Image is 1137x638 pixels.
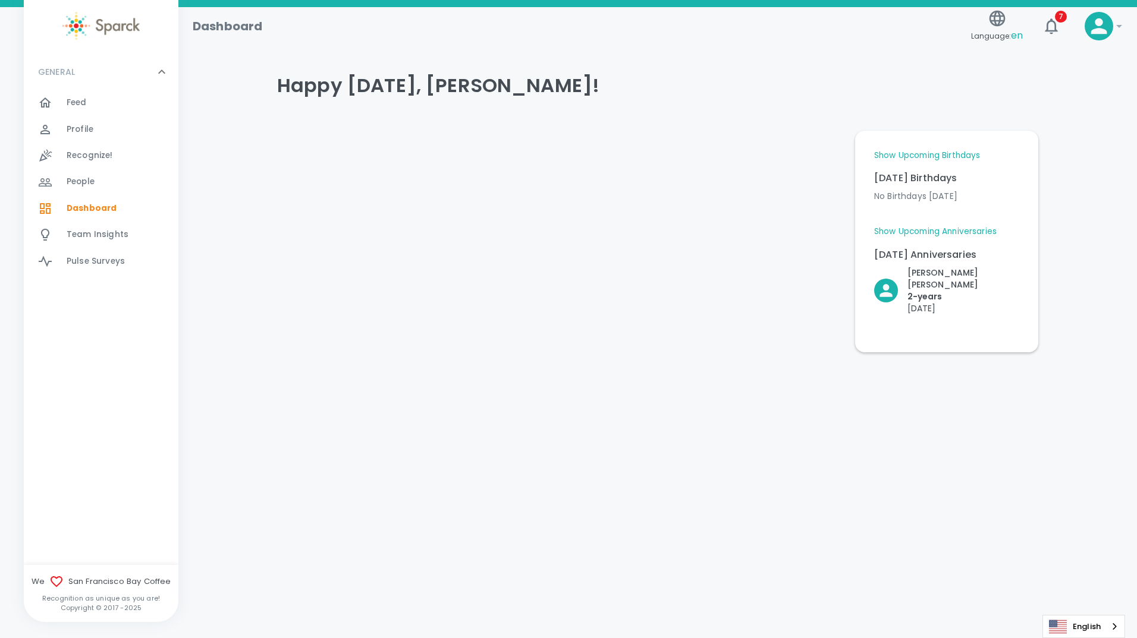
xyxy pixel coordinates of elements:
a: People [24,169,178,195]
span: We San Francisco Bay Coffee [24,574,178,589]
span: Pulse Surveys [67,255,125,267]
span: People [67,176,95,188]
p: [DATE] [907,302,1019,314]
span: en [1011,29,1023,42]
p: GENERAL [38,66,75,78]
div: GENERAL [24,90,178,279]
div: Language [1042,615,1125,638]
p: No Birthdays [DATE] [874,190,1019,202]
a: Profile [24,116,178,143]
span: Profile [67,124,93,135]
p: [DATE] Birthdays [874,171,1019,185]
a: Feed [24,90,178,116]
div: GENERAL [24,54,178,90]
span: Language: [971,28,1023,44]
span: Recognize! [67,150,113,162]
p: Recognition as unique as you are! [24,593,178,603]
button: Language:en [966,5,1028,48]
span: Feed [67,97,87,109]
p: 2- years [907,290,1019,302]
a: Show Upcoming Birthdays [874,150,980,162]
a: Team Insights [24,222,178,248]
a: Dashboard [24,195,178,222]
button: Click to Recognize! [874,267,1019,314]
button: 7 [1037,12,1066,40]
h4: Happy [DATE], [PERSON_NAME]! [277,74,1038,97]
img: Sparck logo [62,12,140,40]
span: Dashboard [67,203,117,214]
h1: Dashboard [193,17,262,36]
span: Team Insights [67,229,128,241]
a: Sparck logo [24,12,178,40]
p: [DATE] Anniversaries [874,248,1019,262]
a: English [1043,615,1125,637]
div: Click to Recognize! [865,257,1019,314]
a: Recognize! [24,143,178,169]
aside: Language selected: English [1042,615,1125,638]
a: Show Upcoming Anniversaries [874,226,997,238]
p: Copyright © 2017 - 2025 [24,603,178,612]
a: Pulse Surveys [24,248,178,274]
p: [PERSON_NAME] [PERSON_NAME] [907,267,1019,290]
span: 7 [1055,11,1067,23]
